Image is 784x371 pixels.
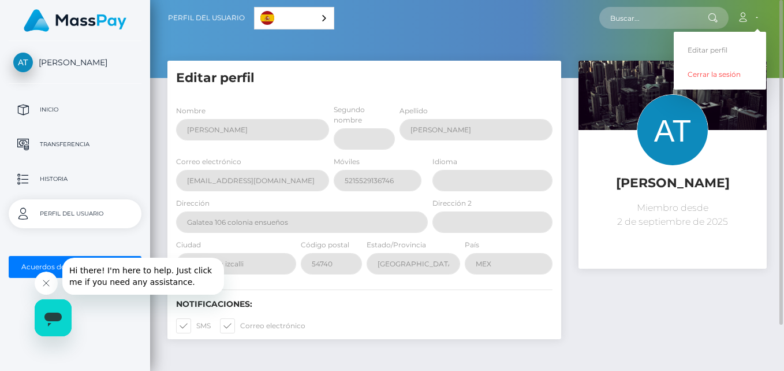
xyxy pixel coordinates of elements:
[13,101,137,118] p: Inicio
[334,157,360,167] label: Móviles
[432,157,457,167] label: Idioma
[301,240,349,250] label: Código postal
[24,9,126,32] img: MassPay
[674,39,766,61] a: Editar perfil
[13,205,137,222] p: Perfil del usuario
[254,7,334,29] aside: Language selected: Español
[176,157,241,167] label: Correo electrónico
[599,7,708,29] input: Buscar...
[168,6,245,30] a: Perfil del usuario
[13,170,137,188] p: Historia
[334,105,395,125] label: Segundo nombre
[176,106,206,116] label: Nombre
[35,272,58,295] iframe: Cerrar mensaje
[255,8,334,29] a: Español
[9,165,141,194] a: Historia
[9,130,141,159] a: Transferencia
[176,240,201,250] label: Ciudad
[400,106,428,116] label: Apellido
[587,175,758,192] h5: [PERSON_NAME]
[9,199,141,228] a: Perfil del usuario
[176,299,552,309] h6: Notificaciones:
[9,95,141,124] a: Inicio
[13,136,137,153] p: Transferencia
[176,69,552,87] h5: Editar perfil
[176,198,210,209] label: Dirección
[578,61,767,186] img: ...
[674,64,766,85] a: Cerrar la sesión
[254,7,334,29] div: Language
[176,318,211,333] label: SMS
[367,240,426,250] label: Estado/Provincia
[432,198,472,209] label: Dirección 2
[62,258,224,295] iframe: Mensaje de la compañía
[9,256,141,278] button: Acuerdos de usuario
[465,240,479,250] label: País
[587,201,758,229] p: Miembro desde 2 de septiembre de 2025
[220,318,305,333] label: Correo electrónico
[21,262,116,272] div: Acuerdos de usuario
[35,299,72,336] iframe: Botón para iniciar la ventana de mensajería
[9,57,141,68] span: [PERSON_NAME]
